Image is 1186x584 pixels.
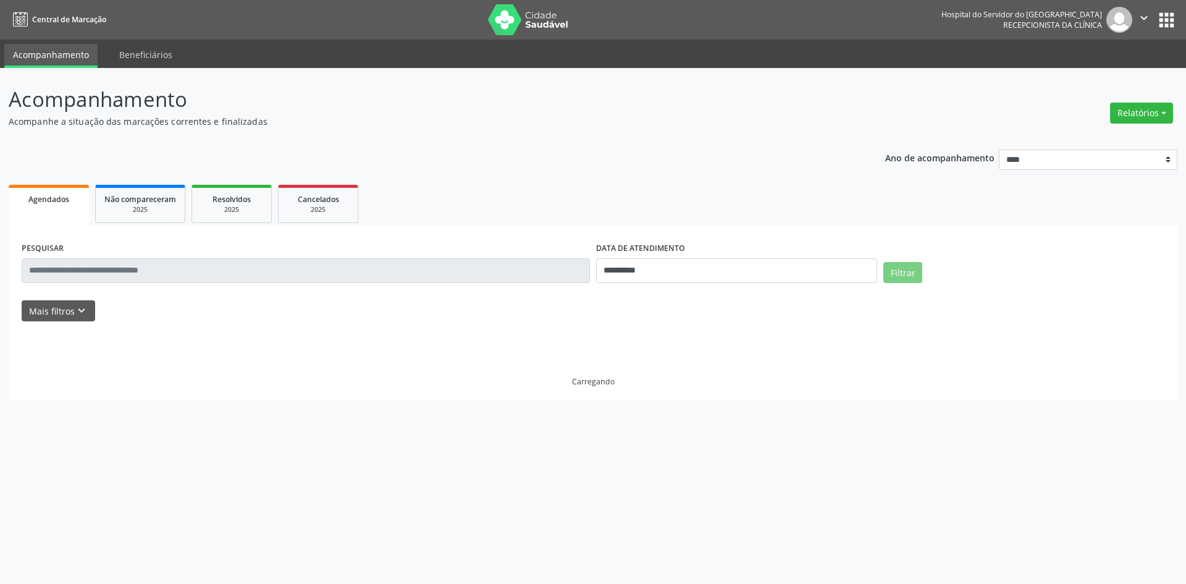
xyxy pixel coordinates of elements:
span: Agendados [28,194,69,205]
button: apps [1156,9,1177,31]
i: keyboard_arrow_down [75,304,88,318]
span: Central de Marcação [32,14,106,25]
span: Cancelados [298,194,339,205]
span: Resolvidos [212,194,251,205]
button: Filtrar [883,262,922,283]
div: 2025 [201,205,263,214]
div: Carregando [572,376,615,387]
button: Mais filtroskeyboard_arrow_down [22,300,95,322]
a: Central de Marcação [9,9,106,30]
img: img [1106,7,1132,33]
label: DATA DE ATENDIMENTO [596,239,685,258]
button:  [1132,7,1156,33]
button: Relatórios [1110,103,1173,124]
span: Recepcionista da clínica [1003,20,1102,30]
p: Acompanhe a situação das marcações correntes e finalizadas [9,115,826,128]
span: Não compareceram [104,194,176,205]
div: Hospital do Servidor do [GEOGRAPHIC_DATA] [941,9,1102,20]
p: Acompanhamento [9,84,826,115]
i:  [1137,11,1151,25]
p: Ano de acompanhamento [885,150,995,165]
div: 2025 [287,205,349,214]
a: Beneficiários [111,44,181,66]
label: PESQUISAR [22,239,64,258]
div: 2025 [104,205,176,214]
a: Acompanhamento [4,44,98,68]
